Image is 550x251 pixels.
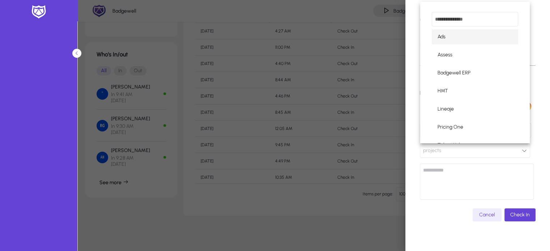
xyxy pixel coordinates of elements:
[432,12,518,26] input: dropdown search
[438,33,445,41] span: Ads
[438,123,463,131] span: Pricing One
[432,101,518,117] mat-option: Lineaje
[432,65,518,81] mat-option: Badgewell ERP
[432,47,518,62] mat-option: Assess
[432,138,518,153] mat-option: Talent Hub
[432,83,518,99] mat-option: HMT
[438,51,452,59] span: Assess
[432,120,518,135] mat-option: Pricing One
[438,141,462,150] span: Talent Hub
[438,105,454,113] span: Lineaje
[438,69,470,77] span: Badgewell ERP
[432,29,518,44] mat-option: Ads
[438,87,448,95] span: HMT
